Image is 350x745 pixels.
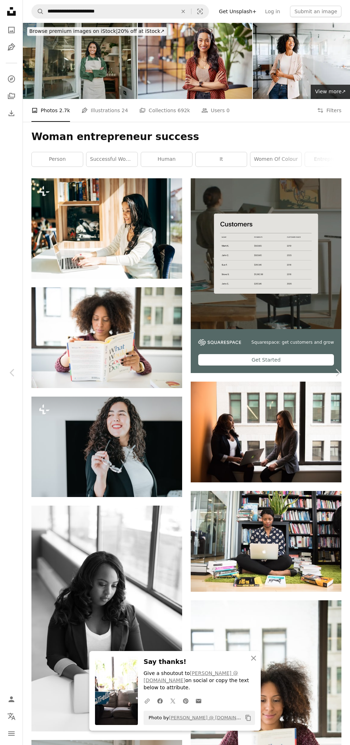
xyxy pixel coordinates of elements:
a: Share on Pinterest [179,694,192,708]
a: Collections 692k [139,99,190,122]
p: Give a shoutout to on social or copy the text below to attribute. [144,670,255,691]
a: View more↗ [311,85,350,99]
a: woman sitting down surrounded by books while using MacBook [191,538,341,544]
a: woman reading What Would Google Do? book [191,710,341,716]
button: Menu [4,726,19,741]
a: women of colour [250,152,301,167]
a: Log in / Sign up [4,692,19,706]
button: Filters [317,99,341,122]
img: file-1747939142011-51e5cc87e3c9 [198,339,241,346]
img: woman taking selfie [31,506,182,731]
a: Illustrations 24 [81,99,128,122]
a: Get Unsplash+ [215,6,261,17]
a: Share on Twitter [166,694,179,708]
span: 692k [177,106,190,114]
a: Explore [4,72,19,86]
a: human [141,152,192,167]
button: Submit an image [290,6,341,17]
a: woman taking selfie [31,615,182,622]
span: 20% off at iStock ↗ [29,28,165,34]
a: person [32,152,83,167]
a: Browse premium images on iStock|20% off at iStock↗ [23,23,171,40]
h1: Woman entrepreneur success [31,130,341,143]
img: Smiling confident latin woman looking at camera [138,23,252,99]
a: woman reading What Would Good Do? book [31,334,182,341]
button: Search Unsplash [32,5,44,18]
img: two women taking selfies [191,382,341,482]
a: a woman holding a magnifying glass in her hand [31,443,182,450]
img: file-1747939376688-baf9a4a454ffimage [191,178,341,329]
a: two women taking selfies [191,428,341,435]
a: Download History [4,106,19,120]
button: Visual search [191,5,209,18]
a: Share on Facebook [154,694,166,708]
a: Log in [261,6,284,17]
span: Squarespace: get customers and grow [251,339,334,346]
a: it [196,152,247,167]
a: Photos [4,23,19,37]
button: Language [4,709,19,724]
h3: Say thanks! [144,657,255,667]
img: a woman holding a magnifying glass in her hand [31,397,182,497]
form: Find visuals sitewide [31,4,209,19]
img: woman reading What Would Good Do? book [31,287,182,388]
button: Copy to clipboard [242,712,254,724]
span: View more ↗ [315,89,346,94]
a: Next [325,338,350,407]
a: Collections [4,89,19,103]
span: Browse premium images on iStock | [29,28,117,34]
span: 24 [122,106,128,114]
a: successful woman [86,152,137,167]
span: Photo by on [145,712,242,724]
img: woman sitting down surrounded by books while using MacBook [191,491,341,592]
img: Smiling Small Business Owner of Neighbourhood Deli Standing Proudly in Front of Their Shop [23,23,137,99]
span: 0 [226,106,230,114]
a: Beautiful brunette using laptop in cafe [31,225,182,232]
a: Squarespace: get customers and growGet Started [191,178,341,373]
a: Share over email [192,694,205,708]
a: Users 0 [201,99,230,122]
img: Beautiful brunette using laptop in cafe [31,178,182,279]
a: [PERSON_NAME] @ [DOMAIN_NAME] [169,715,254,720]
a: Illustrations [4,40,19,54]
div: Get Started [198,354,334,366]
a: [PERSON_NAME] @ [DOMAIN_NAME] [144,670,238,683]
button: Clear [175,5,191,18]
